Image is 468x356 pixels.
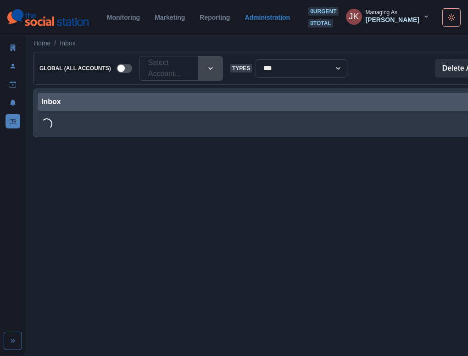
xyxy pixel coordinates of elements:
[200,14,230,21] a: Reporting
[155,14,185,21] a: Marketing
[4,332,22,350] button: Expand
[33,39,76,48] nav: breadcrumb
[6,95,20,110] a: Notifications
[230,64,252,72] span: Types
[308,19,333,28] span: 0 total
[6,59,20,73] a: Users
[366,16,419,24] div: [PERSON_NAME]
[6,40,20,55] a: Clients
[6,77,20,92] a: Draft Posts
[6,114,20,128] a: Inbox
[148,57,190,79] div: Select Account...
[442,8,461,27] button: Toggle Mode
[349,6,359,28] div: Jon Kratz
[38,64,113,72] span: Global (All Accounts)
[7,8,89,27] img: logoTextSVG.62801f218bc96a9b266caa72a09eb111.svg
[107,14,140,21] a: Monitoring
[366,9,397,16] div: Managing As
[339,7,437,26] button: Managing As[PERSON_NAME]
[33,39,50,48] a: Home
[245,14,290,21] a: Administration
[308,7,338,16] span: 0 urgent
[54,39,56,48] span: /
[60,39,75,48] a: Inbox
